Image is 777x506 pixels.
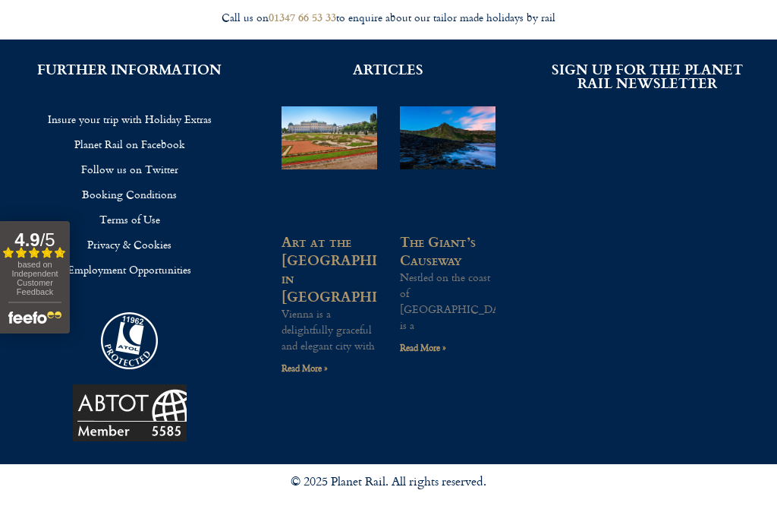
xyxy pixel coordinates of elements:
[23,106,236,282] nav: Menu
[8,472,769,492] p: © 2025 Planet Rail. All rights reserved.
[23,62,236,76] h2: FURTHER INFORMATION
[73,384,187,441] img: ABTOT Black logo 5585 (002)
[101,312,158,369] img: atol_logo-1
[23,106,236,131] a: Insure your trip with Holiday Extras
[541,62,754,90] h2: SIGN UP FOR THE PLANET RAIL NEWSLETTER
[23,131,236,157] a: Planet Rail on Facebook
[23,232,236,257] a: Privacy & Cookies
[269,9,336,25] a: 01347 66 53 33
[282,231,439,306] a: Art at the [GEOGRAPHIC_DATA] in [GEOGRAPHIC_DATA]
[23,257,236,282] a: Employment Opportunities
[23,182,236,207] a: Booking Conditions
[282,62,495,76] h2: ARTICLES
[23,157,236,182] a: Follow us on Twitter
[23,207,236,232] a: Terms of Use
[400,340,446,355] a: Read more about The Giant’s Causeway
[400,269,495,333] p: Nestled on the coast of [GEOGRAPHIC_DATA] is a
[8,11,769,25] div: Call us on to enquire about our tailor made holidays by rail
[282,361,328,375] a: Read more about Art at the Belvedere Palace in Vienna
[282,305,377,353] p: Vienna is a delightfully graceful and elegant city with
[400,231,476,270] a: The Giant’s Causeway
